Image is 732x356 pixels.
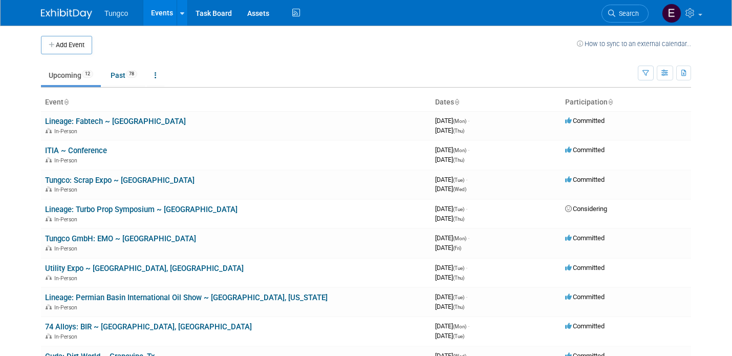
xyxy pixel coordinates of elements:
span: (Thu) [453,275,464,281]
span: 12 [82,70,93,78]
th: Dates [431,94,561,111]
span: In-Person [54,333,80,340]
span: (Mon) [453,118,466,124]
span: [DATE] [435,215,464,222]
span: [DATE] [435,264,467,271]
a: Lineage: Permian Basin International Oil Show ~ [GEOGRAPHIC_DATA], [US_STATE] [45,293,328,302]
span: (Thu) [453,128,464,134]
span: [DATE] [435,332,464,340]
span: [DATE] [435,205,467,213]
span: (Mon) [453,236,466,241]
span: In-Person [54,157,80,164]
span: [DATE] [435,117,469,124]
img: In-Person Event [46,128,52,133]
span: [DATE] [435,146,469,154]
span: [DATE] [435,176,467,183]
span: [DATE] [435,303,464,310]
span: - [468,146,469,154]
a: How to sync to an external calendar... [577,40,691,48]
span: (Tue) [453,177,464,183]
span: [DATE] [435,156,464,163]
span: [DATE] [435,127,464,134]
span: (Tue) [453,333,464,339]
span: [DATE] [435,293,467,301]
a: Lineage: Turbo Prop Symposium ~ [GEOGRAPHIC_DATA] [45,205,238,214]
span: Committed [565,234,605,242]
a: Sort by Start Date [454,98,459,106]
span: Committed [565,176,605,183]
span: - [468,117,469,124]
span: Committed [565,146,605,154]
span: [DATE] [435,185,466,193]
img: ExhibitDay [41,9,92,19]
span: [DATE] [435,244,461,252]
span: 78 [126,70,137,78]
img: eddie beeny [662,4,681,23]
span: - [466,293,467,301]
img: In-Person Event [46,304,52,309]
a: ITIA ~ Conference [45,146,107,155]
span: (Fri) [453,245,461,251]
span: In-Person [54,128,80,135]
img: In-Person Event [46,333,52,339]
a: Tungco: Scrap Expo ~ [GEOGRAPHIC_DATA] [45,176,195,185]
span: (Wed) [453,186,466,192]
span: Committed [565,264,605,271]
span: In-Person [54,245,80,252]
span: Tungco [104,9,128,17]
th: Event [41,94,431,111]
a: Tungco GmbH: EMO ~ [GEOGRAPHIC_DATA] [45,234,196,243]
span: (Thu) [453,216,464,222]
span: In-Person [54,275,80,282]
img: In-Person Event [46,186,52,192]
span: (Thu) [453,157,464,163]
span: - [466,176,467,183]
span: In-Person [54,304,80,311]
span: [DATE] [435,234,469,242]
span: - [468,234,469,242]
img: In-Person Event [46,275,52,280]
a: Utility Expo ~ [GEOGRAPHIC_DATA], [GEOGRAPHIC_DATA] [45,264,244,273]
span: In-Person [54,216,80,223]
a: Search [601,5,649,23]
a: Lineage: Fabtech ~ [GEOGRAPHIC_DATA] [45,117,186,126]
a: Upcoming12 [41,66,101,85]
span: Committed [565,322,605,330]
a: Sort by Participation Type [608,98,613,106]
a: Sort by Event Name [63,98,69,106]
th: Participation [561,94,691,111]
span: (Tue) [453,206,464,212]
span: Considering [565,205,607,213]
a: Past78 [103,66,145,85]
span: (Mon) [453,324,466,329]
a: 74 Alloys: BIR ~ [GEOGRAPHIC_DATA], [GEOGRAPHIC_DATA] [45,322,252,331]
span: (Tue) [453,265,464,271]
span: - [466,205,467,213]
span: In-Person [54,186,80,193]
span: Committed [565,293,605,301]
span: Search [615,10,639,17]
span: [DATE] [435,322,469,330]
span: (Mon) [453,148,466,153]
span: - [466,264,467,271]
span: (Tue) [453,295,464,300]
button: Add Event [41,36,92,54]
img: In-Person Event [46,245,52,250]
span: - [468,322,469,330]
img: In-Person Event [46,216,52,221]
span: Committed [565,117,605,124]
span: [DATE] [435,274,464,281]
img: In-Person Event [46,157,52,162]
span: (Thu) [453,304,464,310]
